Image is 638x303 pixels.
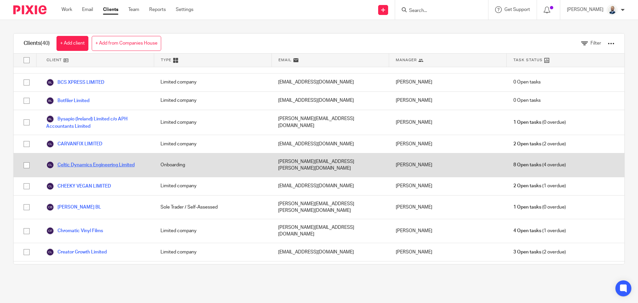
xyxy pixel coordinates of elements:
[513,204,541,211] span: 1 Open tasks
[389,135,507,153] div: [PERSON_NAME]
[271,177,389,195] div: [EMAIL_ADDRESS][DOMAIN_NAME]
[271,92,389,110] div: [EMAIL_ADDRESS][DOMAIN_NAME]
[46,97,54,105] img: svg%3E
[513,249,566,255] span: (2 overdue)
[513,141,566,147] span: (2 overdue)
[389,243,507,261] div: [PERSON_NAME]
[149,6,166,13] a: Reports
[46,78,54,86] img: svg%3E
[46,227,103,235] a: Chromatic Vinyl Films
[103,6,118,13] a: Clients
[154,110,271,135] div: Limited company
[513,249,541,255] span: 3 Open tasks
[271,153,389,177] div: [PERSON_NAME][EMAIL_ADDRESS][PERSON_NAME][DOMAIN_NAME]
[567,6,603,13] p: [PERSON_NAME]
[389,110,507,135] div: [PERSON_NAME]
[46,182,111,190] a: CHEEKY VEGAN LIMITED
[389,261,507,279] div: [PERSON_NAME]
[154,153,271,177] div: Onboarding
[271,196,389,219] div: [PERSON_NAME][EMAIL_ADDRESS][PERSON_NAME][DOMAIN_NAME]
[82,6,93,13] a: Email
[154,261,271,279] div: Onboarding
[46,161,54,169] img: svg%3E
[41,41,50,46] span: (40)
[46,248,107,256] a: Creator Growth Limited
[46,140,102,148] a: CARVANFIX LIMITED
[154,74,271,91] div: Limited company
[513,79,541,85] span: 0 Open tasks
[92,36,161,51] a: + Add from Companies House
[278,57,292,63] span: Email
[504,7,530,12] span: Get Support
[271,219,389,243] div: [PERSON_NAME][EMAIL_ADDRESS][DOMAIN_NAME]
[513,97,541,104] span: 0 Open tasks
[389,74,507,91] div: [PERSON_NAME]
[46,227,54,235] img: svg%3E
[408,8,468,14] input: Search
[61,6,72,13] a: Work
[271,110,389,135] div: [PERSON_NAME][EMAIL_ADDRESS][DOMAIN_NAME]
[271,261,389,279] div: [PERSON_NAME][EMAIL_ADDRESS]
[271,135,389,153] div: [EMAIL_ADDRESS][DOMAIN_NAME]
[56,36,88,51] a: + Add client
[513,204,566,211] span: (0 overdue)
[154,92,271,110] div: Limited company
[128,6,139,13] a: Team
[513,119,541,126] span: 1 Open tasks
[161,57,171,63] span: Type
[389,153,507,177] div: [PERSON_NAME]
[154,177,271,195] div: Limited company
[154,219,271,243] div: Limited company
[513,183,566,189] span: (1 overdue)
[46,182,54,190] img: svg%3E
[271,74,389,91] div: [EMAIL_ADDRESS][DOMAIN_NAME]
[46,161,135,169] a: Celtic Dynamics Engineering Limited
[46,203,101,211] a: [PERSON_NAME] BL
[389,219,507,243] div: [PERSON_NAME]
[46,78,104,86] a: BCS XPRESS LIMITED
[46,115,54,123] img: svg%3E
[154,243,271,261] div: Limited company
[154,135,271,153] div: Limited company
[154,196,271,219] div: Sole Trader / Self-Assessed
[389,92,507,110] div: [PERSON_NAME]
[513,162,541,168] span: 8 Open tasks
[176,6,193,13] a: Settings
[513,119,566,126] span: (0 overdue)
[389,177,507,195] div: [PERSON_NAME]
[607,5,617,15] img: Mark%20LI%20profiler.png
[513,141,541,147] span: 2 Open tasks
[389,196,507,219] div: [PERSON_NAME]
[513,57,543,63] span: Task Status
[396,57,417,63] span: Manager
[271,243,389,261] div: [EMAIL_ADDRESS][DOMAIN_NAME]
[513,227,541,234] span: 4 Open tasks
[46,248,54,256] img: svg%3E
[46,203,54,211] img: svg%3E
[46,140,54,148] img: svg%3E
[46,115,147,130] a: Bysapio (Ireland) Limited c/o APH Accountants Limited
[513,162,566,168] span: (4 overdue)
[513,183,541,189] span: 2 Open tasks
[513,227,566,234] span: (1 overdue)
[47,57,62,63] span: Client
[20,54,33,67] input: Select all
[24,40,50,47] h1: Clients
[46,97,89,105] a: Botfiler Limited
[13,5,47,14] img: Pixie
[590,41,601,46] span: Filter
